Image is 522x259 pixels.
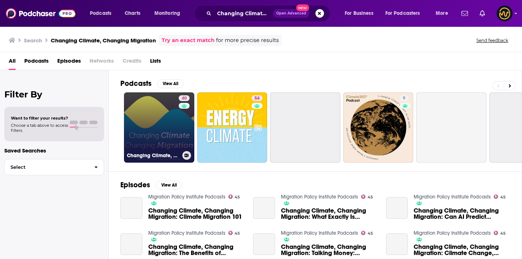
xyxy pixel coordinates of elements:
[500,196,506,199] span: 45
[228,231,240,235] a: 45
[361,231,373,235] a: 45
[150,55,161,70] a: Lists
[252,95,262,101] a: 54
[385,8,420,18] span: For Podcasters
[120,180,150,189] h2: Episodes
[361,195,373,199] a: 45
[216,36,279,45] span: for more precise results
[386,233,408,255] a: Changing Climate, Changing Migration: Climate Change, Migration & Conflict in Afghanistan and Pak...
[24,37,42,44] h3: Search
[368,232,373,235] span: 45
[414,244,510,256] span: Changing Climate, Changing Migration: Climate Change, Migration & Conflict in [GEOGRAPHIC_DATA] a...
[120,233,142,255] a: Changing Climate, Changing Migration: The Benefits of Climate Migration
[4,147,104,154] p: Saved Searches
[459,7,471,20] a: Show notifications dropdown
[51,37,156,44] h3: Changing Climate, Changing Migration
[235,232,240,235] span: 45
[148,208,245,220] a: Changing Climate, Changing Migration: Climate Migration 101
[149,8,190,19] button: open menu
[4,89,104,100] h2: Filter By
[474,37,510,43] button: Send feedback
[281,208,377,220] a: Changing Climate, Changing Migration: What Exactly Is Climate Migration?
[368,196,373,199] span: 45
[179,95,190,101] a: 40
[281,244,377,256] a: Changing Climate, Changing Migration: Talking Money: Climate Finance and Migration
[494,195,506,199] a: 45
[127,153,179,159] h3: Changing Climate, Changing Migration
[182,95,187,102] span: 40
[500,232,506,235] span: 45
[57,55,81,70] a: Episodes
[120,197,142,219] a: Changing Climate, Changing Migration: Climate Migration 101
[281,194,358,200] a: Migration Policy Institute Podcasts
[90,8,111,18] span: Podcasts
[120,8,145,19] a: Charts
[123,55,141,70] span: Credits
[281,230,358,236] a: Migration Policy Institute Podcasts
[497,5,513,21] span: Logged in as LowerStreet
[343,92,414,163] a: 9
[273,9,310,18] button: Open AdvancedNew
[400,95,408,101] a: 9
[497,5,513,21] img: User Profile
[414,230,491,236] a: Migration Policy Institute Podcasts
[11,123,68,133] span: Choose a tab above to access filters.
[5,165,88,170] span: Select
[431,8,457,19] button: open menu
[254,95,260,102] span: 54
[494,231,506,235] a: 45
[197,92,268,163] a: 54
[436,8,448,18] span: More
[154,8,180,18] span: Monitoring
[124,92,194,163] a: 40Changing Climate, Changing Migration
[148,194,225,200] a: Migration Policy Institute Podcasts
[4,159,104,175] button: Select
[497,5,513,21] button: Show profile menu
[24,55,49,70] a: Podcasts
[85,8,121,19] button: open menu
[414,244,510,256] a: Changing Climate, Changing Migration: Climate Change, Migration & Conflict in Afghanistan and Pak...
[477,7,488,20] a: Show notifications dropdown
[214,8,273,19] input: Search podcasts, credits, & more...
[125,8,140,18] span: Charts
[120,180,182,189] a: EpisodesView All
[120,79,152,88] h2: Podcasts
[157,79,183,88] button: View All
[253,233,275,255] a: Changing Climate, Changing Migration: Talking Money: Climate Finance and Migration
[120,79,183,88] a: PodcastsView All
[148,244,245,256] a: Changing Climate, Changing Migration: The Benefits of Climate Migration
[340,8,382,19] button: open menu
[386,197,408,219] a: Changing Climate, Changing Migration: Can AI Predict Climate Migration?
[156,181,182,189] button: View All
[276,12,306,15] span: Open Advanced
[162,36,215,45] a: Try an exact match
[381,8,431,19] button: open menu
[9,55,16,70] a: All
[148,230,225,236] a: Migration Policy Institute Podcasts
[345,8,373,18] span: For Business
[6,7,75,20] img: Podchaser - Follow, Share and Rate Podcasts
[90,55,114,70] span: Networks
[296,4,309,11] span: New
[414,194,491,200] a: Migration Policy Institute Podcasts
[403,95,405,102] span: 9
[11,116,68,121] span: Want to filter your results?
[235,196,240,199] span: 45
[201,5,337,22] div: Search podcasts, credits, & more...
[253,197,275,219] a: Changing Climate, Changing Migration: What Exactly Is Climate Migration?
[228,195,240,199] a: 45
[414,208,510,220] a: Changing Climate, Changing Migration: Can AI Predict Climate Migration?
